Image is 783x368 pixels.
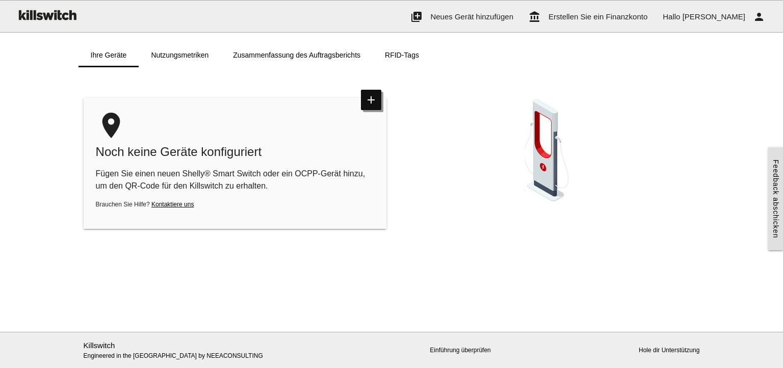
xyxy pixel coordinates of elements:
i: add [361,90,381,110]
span: Brauchen Sie Hilfe? [96,201,150,208]
a: Killswitch [84,341,115,350]
span: Erstellen Sie ein Finanzkonto [549,12,647,21]
i: add_to_photos [410,1,423,33]
i: account_balance [529,1,541,33]
p: Fügen Sie einen neuen Shelly® Smart Switch oder ein OCPP-Gerät hinzu, um den QR-Code für den Kill... [96,168,374,192]
span: Neues Gerät hinzufügen [430,12,513,21]
i: place [96,110,126,141]
a: Ihre Geräte [79,43,139,67]
a: Hole dir Unterstützung [639,347,699,354]
a: RFID-Tags [373,43,431,67]
a: Feedback abschicken [768,147,783,250]
img: ks-logo-black-160-b.png [15,1,79,29]
a: Einführung überprüfen [430,347,490,354]
div: Noch keine Geräte konfiguriert [96,144,374,160]
i: person [753,1,765,33]
img: charger-drw-3.jpeg [525,88,571,210]
span: [PERSON_NAME] [683,12,745,21]
a: Kontaktiere uns [151,201,194,208]
span: Hallo [663,12,680,21]
a: Nutzungsmetriken [139,43,221,67]
a: Zusammenfassung des Auftragsberichts [221,43,373,67]
p: Engineered in the [GEOGRAPHIC_DATA] by NEEACONSULTING [84,340,282,361]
